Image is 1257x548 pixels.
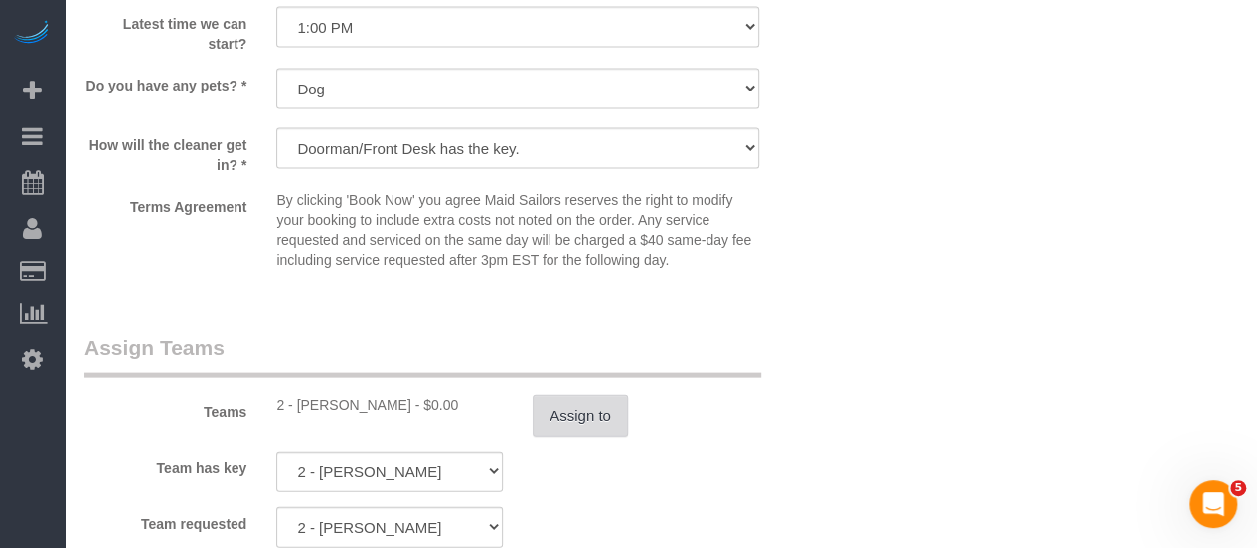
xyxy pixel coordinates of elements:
[533,395,628,437] button: Assign to
[70,395,261,422] label: Teams
[70,190,261,217] label: Terms Agreement
[276,395,503,415] div: 0 hours x $17.00/hour
[12,20,52,48] img: Automaid Logo
[70,452,261,478] label: Team has key
[70,7,261,54] label: Latest time we can start?
[1189,480,1237,528] iframe: Intercom live chat
[84,333,761,378] legend: Assign Teams
[1230,480,1246,496] span: 5
[276,190,759,270] p: By clicking 'Book Now' you agree Maid Sailors reserves the right to modify your booking to includ...
[70,507,261,534] label: Team requested
[70,128,261,175] label: How will the cleaner get in? *
[70,69,261,95] label: Do you have any pets? *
